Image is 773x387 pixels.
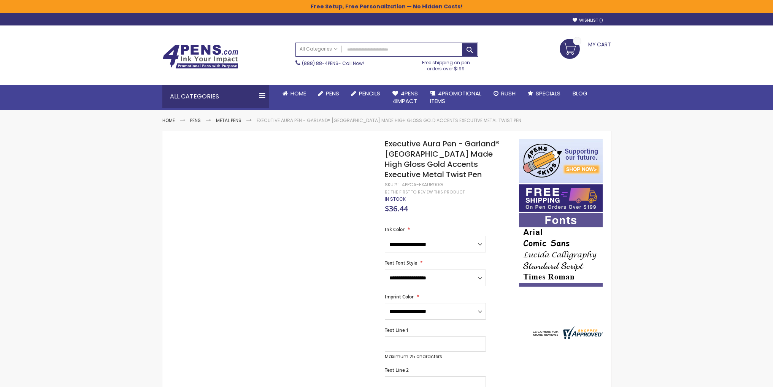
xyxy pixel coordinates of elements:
a: 4pens.com certificate URL [531,334,603,341]
span: Executive Aura Pen - Garland® [GEOGRAPHIC_DATA] Made High Gloss Gold Accents Executive Metal Twis... [385,138,500,180]
span: Rush [501,89,516,97]
span: Blog [573,89,587,97]
a: Pens [312,85,345,102]
img: 4Pens Custom Pens and Promotional Products [162,44,238,69]
p: Maximum 25 characters [385,354,486,360]
a: Pens [190,117,201,124]
span: Text Line 1 [385,327,409,333]
li: Executive Aura Pen - Garland® [GEOGRAPHIC_DATA] Made High Gloss Gold Accents Executive Metal Twis... [257,117,521,124]
img: Free shipping on orders over $199 [519,184,603,212]
span: Home [290,89,306,97]
div: Free shipping on pen orders over $199 [414,57,478,72]
a: Home [276,85,312,102]
img: 4pens.com widget logo [531,326,603,339]
a: Home [162,117,175,124]
a: Be the first to review this product [385,189,465,195]
span: Text Line 2 [385,367,409,373]
a: Metal Pens [216,117,241,124]
span: Specials [536,89,560,97]
a: All Categories [296,43,341,56]
strong: SKU [385,181,399,188]
span: - Call Now! [302,60,364,67]
span: Text Font Style [385,260,417,266]
a: Wishlist [573,17,603,23]
a: Pencils [345,85,386,102]
a: Specials [522,85,567,102]
a: (888) 88-4PENS [302,60,338,67]
div: 4PPCA-EXAUR90G [402,182,443,188]
span: Pencils [359,89,380,97]
a: 4Pens4impact [386,85,424,110]
a: Rush [487,85,522,102]
a: 4PROMOTIONALITEMS [424,85,487,110]
span: 4Pens 4impact [392,89,418,105]
span: Pens [326,89,339,97]
div: Availability [385,196,406,202]
span: 4PROMOTIONAL ITEMS [430,89,481,105]
span: $36.44 [385,203,408,214]
span: Imprint Color [385,293,414,300]
span: In stock [385,196,406,202]
div: All Categories [162,85,269,108]
img: font-personalization-examples [519,213,603,287]
img: 4pens 4 kids [519,139,603,183]
span: Ink Color [385,226,405,233]
span: All Categories [300,46,338,52]
a: Blog [567,85,594,102]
